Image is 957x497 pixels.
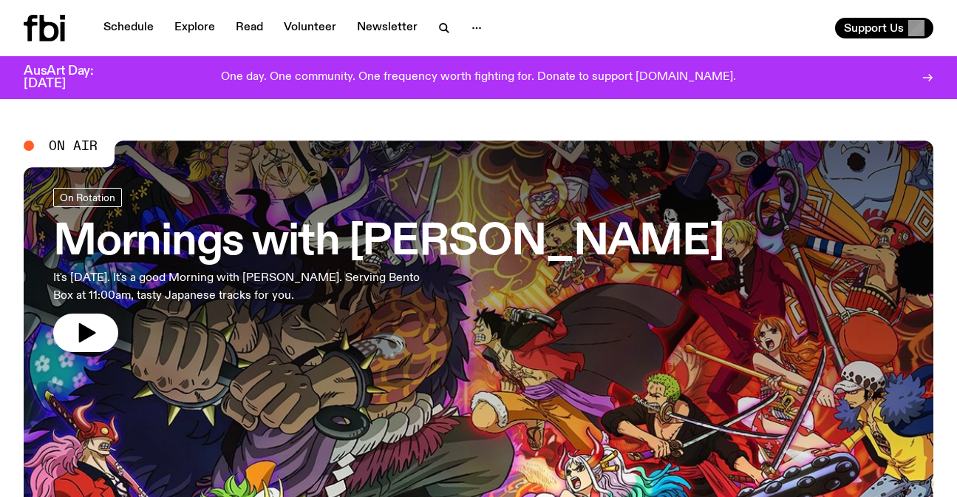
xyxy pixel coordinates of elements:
[53,269,432,305] p: It's [DATE]. It's a good Morning with [PERSON_NAME]. Serving Bento Box at 11:00am, tasty Japanese...
[53,222,724,263] h3: Mornings with [PERSON_NAME]
[60,192,115,203] span: On Rotation
[166,18,224,38] a: Explore
[844,21,904,35] span: Support Us
[49,139,98,152] span: On Air
[24,65,118,90] h3: AusArt Day: [DATE]
[53,188,724,352] a: Mornings with [PERSON_NAME]It's [DATE]. It's a good Morning with [PERSON_NAME]. Serving Bento Box...
[221,71,736,84] p: One day. One community. One frequency worth fighting for. Donate to support [DOMAIN_NAME].
[95,18,163,38] a: Schedule
[348,18,426,38] a: Newsletter
[835,18,933,38] button: Support Us
[227,18,272,38] a: Read
[275,18,345,38] a: Volunteer
[53,188,122,207] a: On Rotation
